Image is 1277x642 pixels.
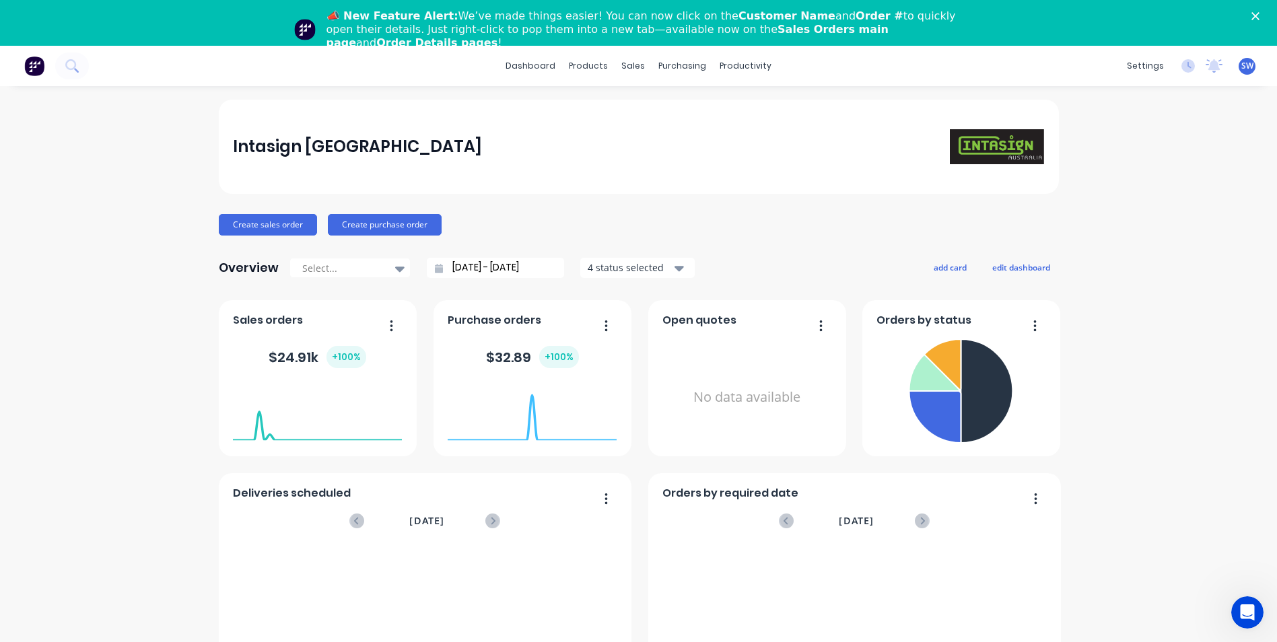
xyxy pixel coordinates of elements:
[662,312,736,328] span: Open quotes
[409,513,444,528] span: [DATE]
[328,214,442,236] button: Create purchase order
[448,312,541,328] span: Purchase orders
[662,334,831,461] div: No data available
[615,56,652,76] div: sales
[1120,56,1171,76] div: settings
[562,56,615,76] div: products
[326,346,366,368] div: + 100 %
[876,312,971,328] span: Orders by status
[1241,60,1253,72] span: SW
[662,485,798,501] span: Orders by required date
[738,9,835,22] b: Customer Name
[983,258,1059,276] button: edit dashboard
[580,258,695,278] button: 4 status selected
[588,260,672,275] div: 4 status selected
[539,346,579,368] div: + 100 %
[376,36,497,49] b: Order Details pages
[950,129,1044,165] img: Intasign Australia
[219,254,279,281] div: Overview
[326,9,458,22] b: 📣 New Feature Alert:
[652,56,713,76] div: purchasing
[1231,596,1264,629] iframe: Intercom live chat
[1251,12,1265,20] div: Close
[856,9,903,22] b: Order #
[713,56,778,76] div: productivity
[326,23,889,49] b: Sales Orders main page
[925,258,975,276] button: add card
[24,56,44,76] img: Factory
[499,56,562,76] a: dashboard
[326,9,962,50] div: We’ve made things easier! You can now click on the and to quickly open their details. Just right-...
[486,346,579,368] div: $ 32.89
[839,513,874,528] span: [DATE]
[233,312,303,328] span: Sales orders
[269,346,366,368] div: $ 24.91k
[233,133,482,160] div: Intasign [GEOGRAPHIC_DATA]
[219,214,317,236] button: Create sales order
[294,19,316,40] img: Profile image for Team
